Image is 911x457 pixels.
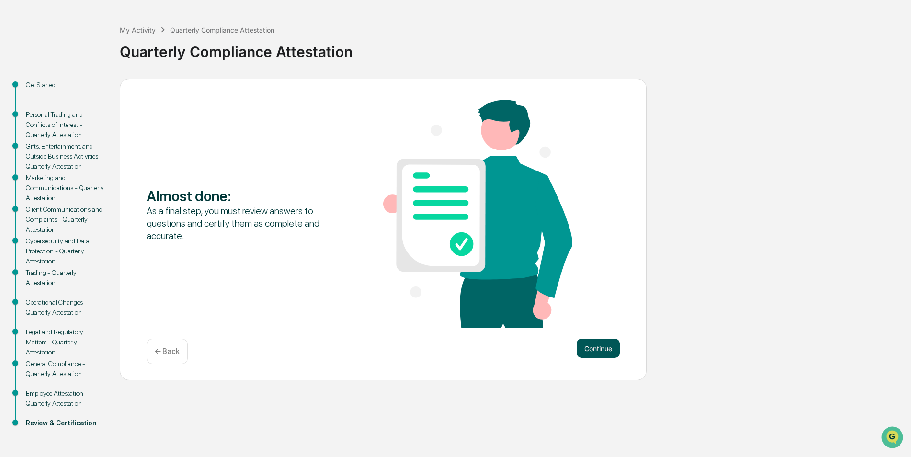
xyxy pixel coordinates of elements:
[26,205,104,235] div: Client Communications and Complaints - Quarterly Attestation
[26,141,104,171] div: Gifts, Entertainment, and Outside Business Activities - Quarterly Attestation
[26,297,104,318] div: Operational Changes - Quarterly Attestation
[10,20,174,35] p: How can we help?
[880,425,906,451] iframe: Open customer support
[10,73,27,91] img: 1746055101610-c473b297-6a78-478c-a979-82029cc54cd1
[19,121,62,130] span: Preclearance
[147,205,336,242] div: As a final step, you must review answers to questions and certify them as complete and accurate.
[6,117,66,134] a: 🖐️Preclearance
[26,80,104,90] div: Get Started
[69,122,77,129] div: 🗄️
[26,110,104,140] div: Personal Trading and Conflicts of Interest - Quarterly Attestation
[170,26,274,34] div: Quarterly Compliance Attestation
[26,236,104,266] div: Cybersecurity and Data Protection - Quarterly Attestation
[155,347,180,356] p: ← Back
[10,140,17,148] div: 🔎
[26,418,104,428] div: Review & Certification
[33,73,157,83] div: Start new chat
[10,122,17,129] div: 🖐️
[19,139,60,149] span: Data Lookup
[66,117,123,134] a: 🗄️Attestations
[79,121,119,130] span: Attestations
[33,83,121,91] div: We're available if you need us!
[577,339,620,358] button: Continue
[95,162,116,170] span: Pylon
[68,162,116,170] a: Powered byPylon
[6,135,64,152] a: 🔎Data Lookup
[383,100,572,328] img: Almost done
[163,76,174,88] button: Start new chat
[26,327,104,357] div: Legal and Regulatory Matters - Quarterly Attestation
[147,187,336,205] div: Almost done :
[26,359,104,379] div: General Compliance - Quarterly Attestation
[120,35,906,60] div: Quarterly Compliance Attestation
[120,26,156,34] div: My Activity
[26,268,104,288] div: Trading - Quarterly Attestation
[26,173,104,203] div: Marketing and Communications - Quarterly Attestation
[26,388,104,409] div: Employee Attestation - Quarterly Attestation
